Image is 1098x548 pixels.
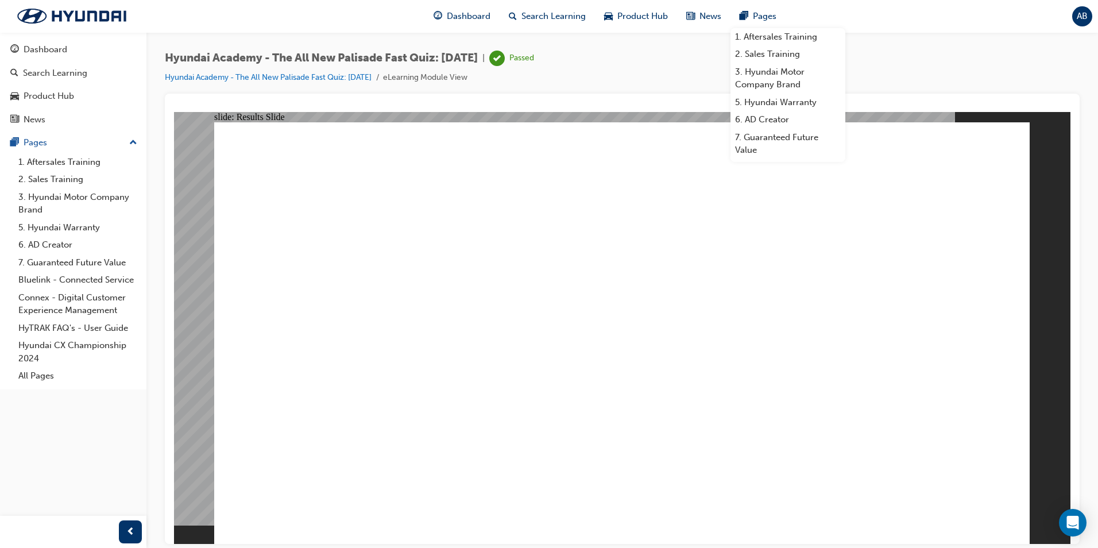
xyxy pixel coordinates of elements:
[5,63,142,84] a: Search Learning
[434,9,442,24] span: guage-icon
[595,5,677,28] a: car-iconProduct Hub
[482,52,485,65] span: |
[10,115,19,125] span: news-icon
[24,43,67,56] div: Dashboard
[24,136,47,149] div: Pages
[24,90,74,103] div: Product Hub
[730,159,845,190] a: Bluelink - Connected Service
[5,132,142,153] button: Pages
[521,10,586,23] span: Search Learning
[14,367,142,385] a: All Pages
[5,86,142,107] a: Product Hub
[14,319,142,337] a: HyTRAK FAQ's - User Guide
[14,236,142,254] a: 6. AD Creator
[489,51,505,66] span: learningRecordVerb_PASS-icon
[165,52,478,65] span: Hyundai Academy - The All New Palisade Fast Quiz: [DATE]
[5,39,142,60] a: Dashboard
[753,10,776,23] span: Pages
[424,5,500,28] a: guage-iconDashboard
[14,153,142,171] a: 1. Aftersales Training
[730,45,845,63] a: 2. Sales Training
[509,9,517,24] span: search-icon
[699,10,721,23] span: News
[6,4,138,28] img: Trak
[14,188,142,219] a: 3. Hyundai Motor Company Brand
[730,129,845,159] a: 7. Guaranteed Future Value
[509,53,534,64] div: Passed
[1077,10,1088,23] span: AB
[10,138,19,148] span: pages-icon
[500,5,595,28] a: search-iconSearch Learning
[10,91,19,102] span: car-icon
[1059,509,1087,537] div: Open Intercom Messenger
[730,111,845,129] a: 6. AD Creator
[730,94,845,111] a: 5. Hyundai Warranty
[165,72,372,82] a: Hyundai Academy - The All New Palisade Fast Quiz: [DATE]
[617,10,668,23] span: Product Hub
[14,171,142,188] a: 2. Sales Training
[677,5,730,28] a: news-iconNews
[730,63,845,94] a: 3. Hyundai Motor Company Brand
[14,219,142,237] a: 5. Hyundai Warranty
[14,337,142,367] a: Hyundai CX Championship 2024
[126,525,135,539] span: prev-icon
[1072,6,1092,26] button: AB
[129,136,137,150] span: up-icon
[23,67,87,80] div: Search Learning
[383,71,467,84] li: eLearning Module View
[14,254,142,272] a: 7. Guaranteed Future Value
[5,37,142,132] button: DashboardSearch LearningProduct HubNews
[447,10,490,23] span: Dashboard
[5,109,142,130] a: News
[604,9,613,24] span: car-icon
[14,289,142,319] a: Connex - Digital Customer Experience Management
[24,113,45,126] div: News
[10,68,18,79] span: search-icon
[740,9,748,24] span: pages-icon
[730,28,845,46] a: 1. Aftersales Training
[10,45,19,55] span: guage-icon
[730,5,786,28] a: pages-iconPages
[14,271,142,289] a: Bluelink - Connected Service
[686,9,695,24] span: news-icon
